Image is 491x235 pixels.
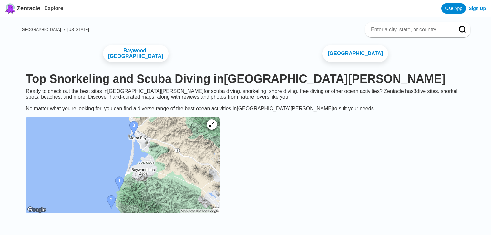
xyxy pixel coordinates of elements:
[322,45,388,62] a: [GEOGRAPHIC_DATA]
[370,26,450,33] input: Enter a city, state, or country
[5,3,40,14] a: Zentacle logoZentacle
[21,88,470,112] div: Ready to check out the best sites in [GEOGRAPHIC_DATA][PERSON_NAME] for scuba diving, snorkeling,...
[17,5,40,12] span: Zentacle
[103,45,169,62] a: Baywood-[GEOGRAPHIC_DATA]
[26,72,465,86] h1: Top Snorkeling and Scuba Diving in [GEOGRAPHIC_DATA][PERSON_NAME]
[67,27,89,32] a: [US_STATE]
[441,3,466,14] a: Use App
[21,27,61,32] a: [GEOGRAPHIC_DATA]
[44,5,63,11] a: Explore
[21,112,225,220] a: San Luis Obispo County dive site map
[64,27,65,32] span: ›
[26,117,220,213] img: San Luis Obispo County dive site map
[5,3,15,14] img: Zentacle logo
[469,6,486,11] a: Sign Up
